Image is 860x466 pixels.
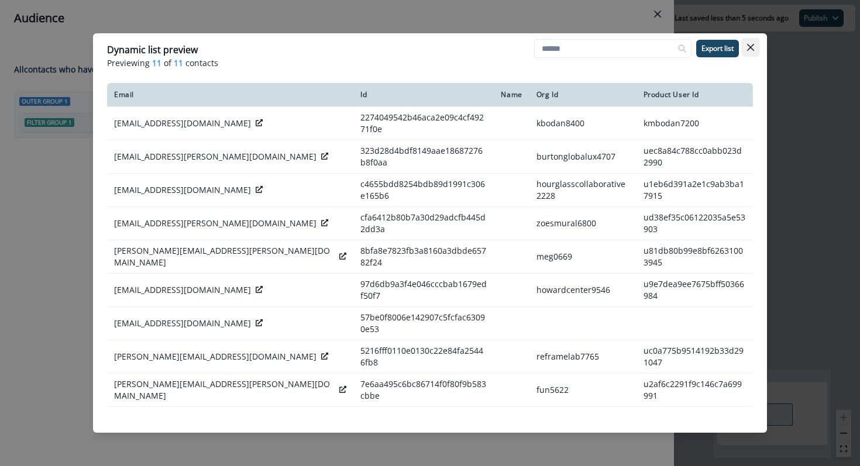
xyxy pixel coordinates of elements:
td: uc0a775b9514192b33d291047 [637,340,753,373]
p: Export list [701,44,734,53]
span: 11 [152,57,161,69]
div: Product User Id [644,90,746,99]
td: 97d6db9a3f4e046cccbab1679edf50f7 [353,273,494,306]
td: uec8a84c788cc0abb023d2990 [637,140,753,173]
p: [EMAIL_ADDRESS][DOMAIN_NAME] [114,284,251,296]
td: jkent4149 [637,406,753,440]
td: c4655bdd8254bdb89d1991c306e165b6 [353,173,494,206]
td: 57be0f8006e142907c5fcfac63090e53 [353,306,494,340]
p: [EMAIL_ADDRESS][DOMAIN_NAME] [114,118,251,129]
button: Close [741,38,760,57]
p: [EMAIL_ADDRESS][PERSON_NAME][DOMAIN_NAME] [114,151,317,163]
div: Org Id [536,90,629,99]
td: 8bfa8e7823fb3a8160a3dbde65782f24 [353,240,494,273]
td: howardcenter9546 [529,273,637,306]
td: reframelab7765 [529,340,637,373]
p: Dynamic list preview [107,43,198,57]
td: meg0669 [529,240,637,273]
p: Previewing of contacts [107,57,753,69]
span: 11 [174,57,183,69]
td: u2af6c2291f9c146c7a699991 [637,373,753,406]
td: u1eb6d391a2e1c9ab3ba17915 [637,173,753,206]
td: ud38ef35c06122035a5e53903 [637,206,753,240]
div: Id [360,90,487,99]
p: [EMAIL_ADDRESS][DOMAIN_NAME] [114,184,251,196]
td: kmbodan7200 [637,106,753,140]
td: hourglasscollaborative2228 [529,173,637,206]
td: 2274049542b46aca2e09c4cf49271f0e [353,106,494,140]
p: [EMAIL_ADDRESS][DOMAIN_NAME] [114,317,251,329]
td: kbodan8400 [529,106,637,140]
td: selectprojectchamplain5173 [529,406,637,440]
div: Name [501,90,522,99]
td: 5216fff0110e0130c22e84fa25446fb8 [353,340,494,373]
p: [EMAIL_ADDRESS][PERSON_NAME][DOMAIN_NAME] [114,218,317,229]
td: 7e6aa495c6bc86714f0f80f9b583cbbe [353,373,494,406]
div: Email [114,90,346,99]
td: zoesmural6800 [529,206,637,240]
td: burtonglobalux4707 [529,140,637,173]
p: [PERSON_NAME][EMAIL_ADDRESS][DOMAIN_NAME] [114,351,317,363]
td: u9e7dea9ee7675bff50366984 [637,273,753,306]
p: [PERSON_NAME][EMAIL_ADDRESS][PERSON_NAME][DOMAIN_NAME] [114,378,335,402]
td: 323d28d4bdf8149aae18687276b8f0aa [353,140,494,173]
td: u81db80b99e8bf62631003945 [637,240,753,273]
button: Export list [696,40,739,57]
td: 3502998ce14894655e29e6fad3091cd4 [353,406,494,440]
p: [PERSON_NAME][EMAIL_ADDRESS][PERSON_NAME][DOMAIN_NAME] [114,245,335,268]
td: cfa6412b80b7a30d29adcfb445d2dd3a [353,206,494,240]
td: fun5622 [529,373,637,406]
